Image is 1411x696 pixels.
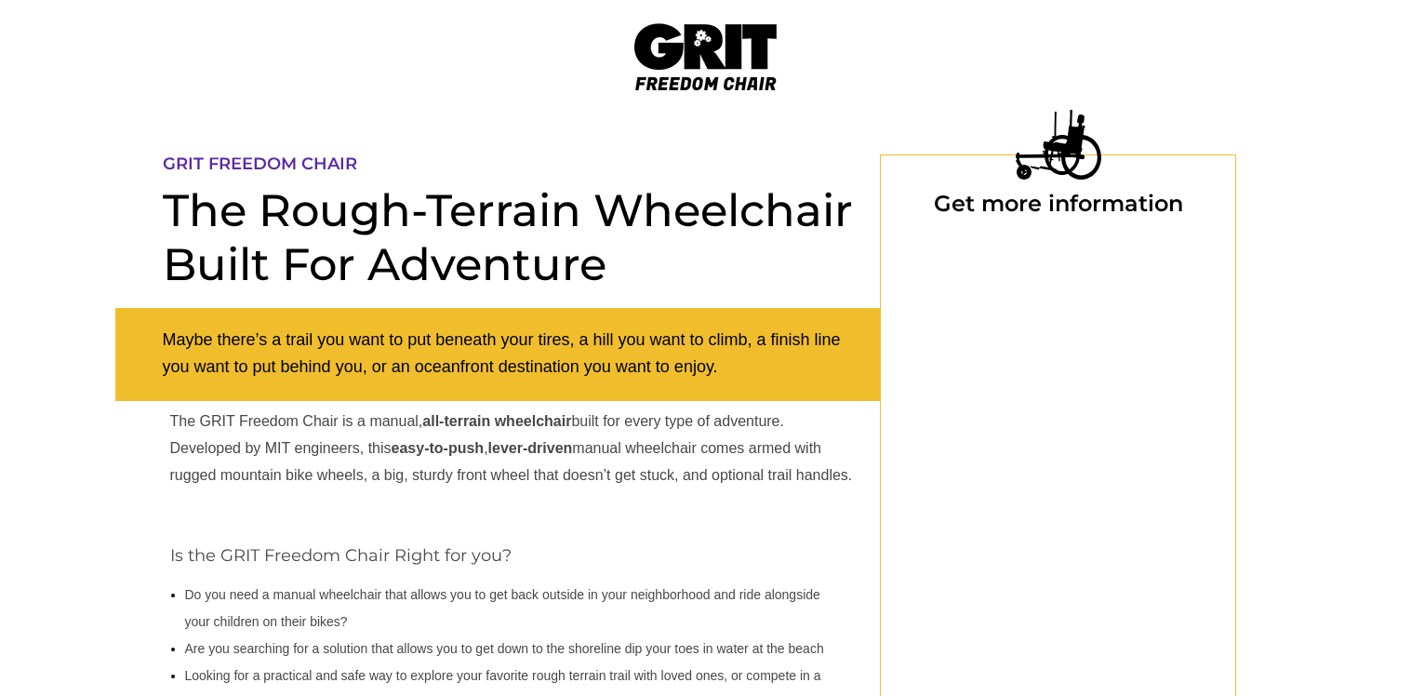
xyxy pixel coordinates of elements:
span: GRIT FREEDOM CHAIR [163,154,357,174]
span: Do you need a manual wheelchair that allows you to get back outside in your neighborhood and ride... [185,587,820,629]
span: The Rough-Terrain Wheelchair Built For Adventure [163,183,853,291]
span: Are you searching for a solution that allows you to get down to the shoreline dip your toes in wa... [185,641,824,656]
strong: easy-to-push [392,440,485,456]
span: Is the GRIT Freedom Chair Right for you? [170,545,512,566]
strong: all-terrain wheelchair [422,413,571,429]
span: The GRIT Freedom Chair is a manual, built for every type of adventure. Developed by MIT engineers... [170,413,853,483]
strong: lever-driven [488,440,573,456]
span: Get more information [934,190,1183,217]
span: Maybe there’s a trail you want to put beneath your tires, a hill you want to climb, a finish line... [163,330,841,376]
